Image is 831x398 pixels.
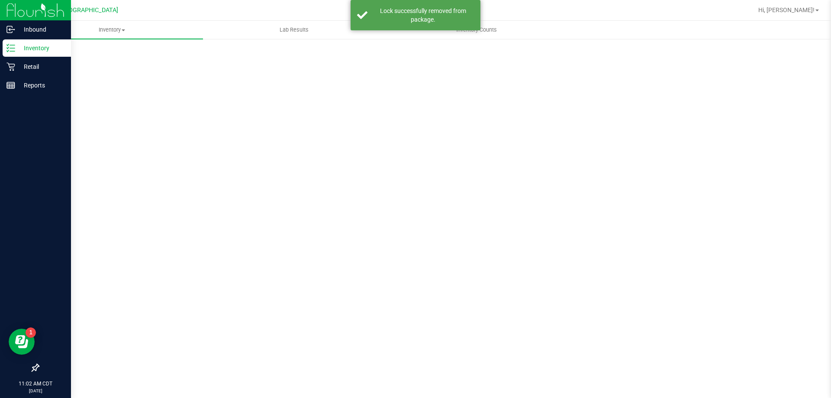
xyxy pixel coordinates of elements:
span: [GEOGRAPHIC_DATA] [59,6,118,14]
span: Hi, [PERSON_NAME]! [758,6,815,13]
a: Inventory [21,21,203,39]
span: Inventory [21,26,203,34]
iframe: Resource center [9,329,35,355]
p: Inventory [15,43,67,53]
p: 11:02 AM CDT [4,380,67,388]
p: Reports [15,80,67,91]
span: Lab Results [268,26,320,34]
p: [DATE] [4,388,67,394]
inline-svg: Retail [6,62,15,71]
p: Retail [15,61,67,72]
p: Inbound [15,24,67,35]
div: Lock successfully removed from package. [372,6,474,24]
iframe: Resource center unread badge [26,327,36,338]
a: Lab Results [203,21,385,39]
inline-svg: Inbound [6,25,15,34]
inline-svg: Reports [6,81,15,90]
inline-svg: Inventory [6,44,15,52]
